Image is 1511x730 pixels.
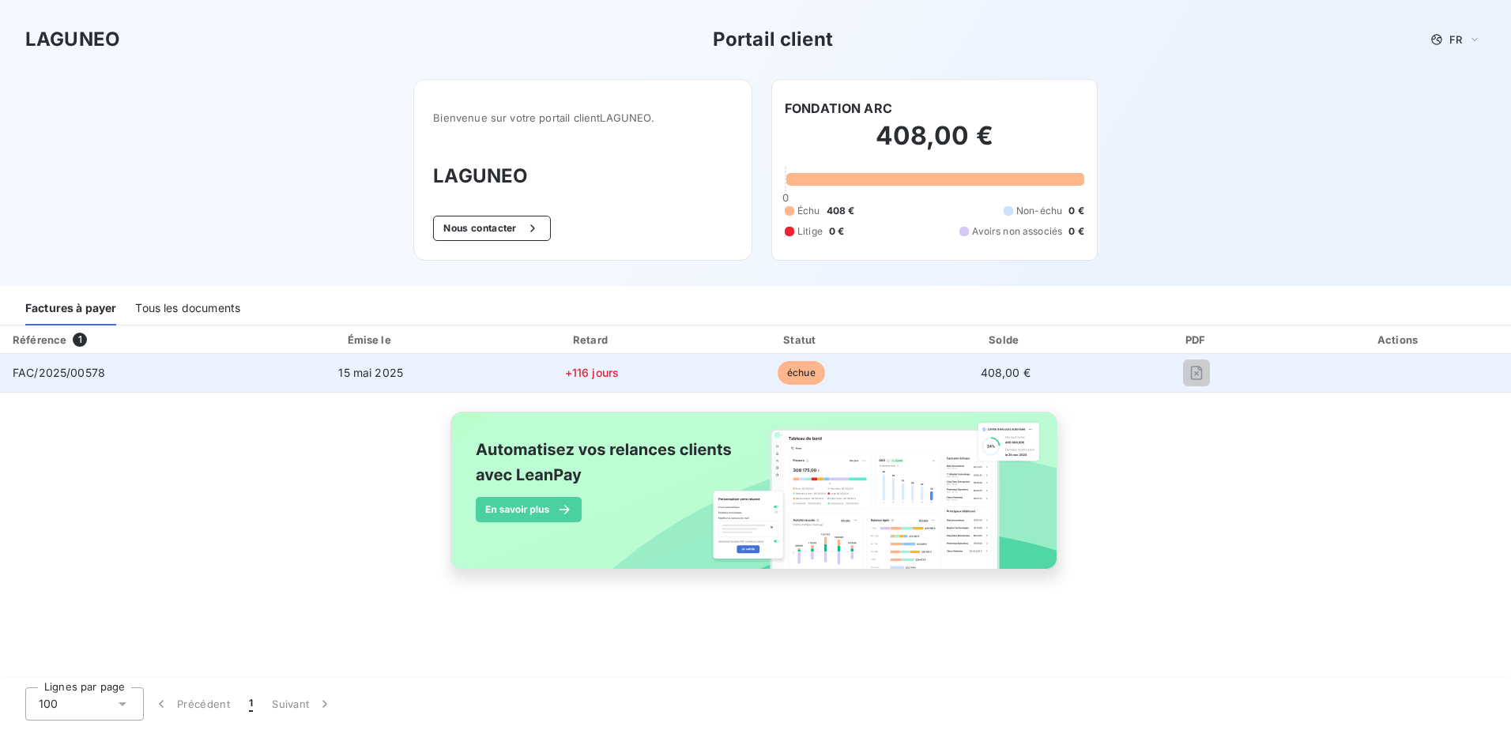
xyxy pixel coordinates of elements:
[144,687,239,721] button: Précédent
[13,366,105,379] span: FAC/2025/00578
[135,292,240,325] div: Tous les documents
[489,332,695,348] div: Retard
[258,332,483,348] div: Émise le
[338,366,403,379] span: 15 mai 2025
[1068,224,1083,239] span: 0 €
[972,224,1062,239] span: Avoirs non associés
[827,204,855,218] span: 408 €
[433,111,733,124] span: Bienvenue sur votre portail client LAGUNEO .
[73,333,87,347] span: 1
[433,162,733,190] h3: LAGUNEO
[1016,204,1062,218] span: Non-échu
[433,216,550,241] button: Nous contacter
[981,366,1031,379] span: 408,00 €
[797,204,820,218] span: Échu
[713,25,833,54] h3: Portail client
[565,366,620,379] span: +116 jours
[1068,204,1083,218] span: 0 €
[13,333,66,346] div: Référence
[785,99,892,118] h6: FONDATION ARC
[39,696,58,712] span: 100
[1449,33,1462,46] span: FR
[249,696,253,712] span: 1
[1110,332,1284,348] div: PDF
[778,361,825,385] span: échue
[436,402,1075,596] img: banner
[25,25,120,54] h3: LAGUNEO
[701,332,902,348] div: Statut
[829,224,844,239] span: 0 €
[1291,332,1508,348] div: Actions
[797,224,823,239] span: Litige
[782,191,789,204] span: 0
[25,292,116,325] div: Factures à payer
[785,120,1084,167] h2: 408,00 €
[908,332,1103,348] div: Solde
[239,687,262,721] button: 1
[262,687,342,721] button: Suivant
